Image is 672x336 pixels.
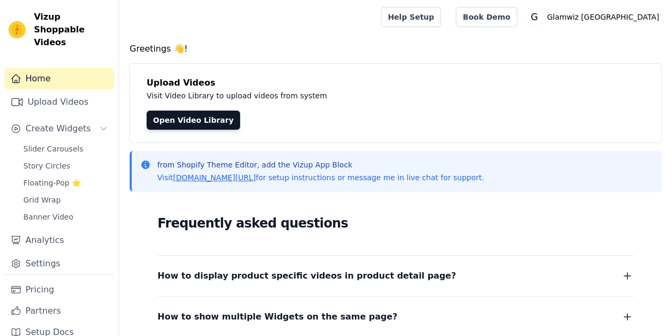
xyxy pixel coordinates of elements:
[147,111,240,130] a: Open Video Library
[34,11,110,49] span: Vizup Shoppable Videos
[23,161,70,171] span: Story Circles
[157,159,484,170] p: from Shopify Theme Editor, add the Vizup App Block
[4,68,114,89] a: Home
[158,309,634,324] button: How to show multiple Widgets on the same page?
[130,43,661,55] h4: Greetings 👋!
[17,209,114,224] a: Banner Video
[4,279,114,300] a: Pricing
[23,178,81,188] span: Floating-Pop ⭐
[8,21,25,38] img: Vizup
[4,91,114,113] a: Upload Videos
[25,122,91,135] span: Create Widgets
[173,173,256,182] a: [DOMAIN_NAME][URL]
[147,77,644,89] h4: Upload Videos
[23,195,61,205] span: Grid Wrap
[17,141,114,156] a: Slider Carousels
[158,309,398,324] span: How to show multiple Widgets on the same page?
[381,7,441,27] a: Help Setup
[543,7,664,27] p: Glamwiz [GEOGRAPHIC_DATA]
[4,230,114,251] a: Analytics
[147,89,623,102] p: Visit Video Library to upload videos from system
[456,7,517,27] a: Book Demo
[4,118,114,139] button: Create Widgets
[17,192,114,207] a: Grid Wrap
[17,175,114,190] a: Floating-Pop ⭐
[158,268,456,283] span: How to display product specific videos in product detail page?
[157,172,484,183] p: Visit for setup instructions or message me in live chat for support.
[4,253,114,274] a: Settings
[17,158,114,173] a: Story Circles
[23,144,83,154] span: Slider Carousels
[531,12,538,22] text: G
[4,300,114,322] a: Partners
[158,213,634,234] h2: Frequently asked questions
[526,7,664,27] button: G Glamwiz [GEOGRAPHIC_DATA]
[23,212,73,222] span: Banner Video
[158,268,634,283] button: How to display product specific videos in product detail page?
